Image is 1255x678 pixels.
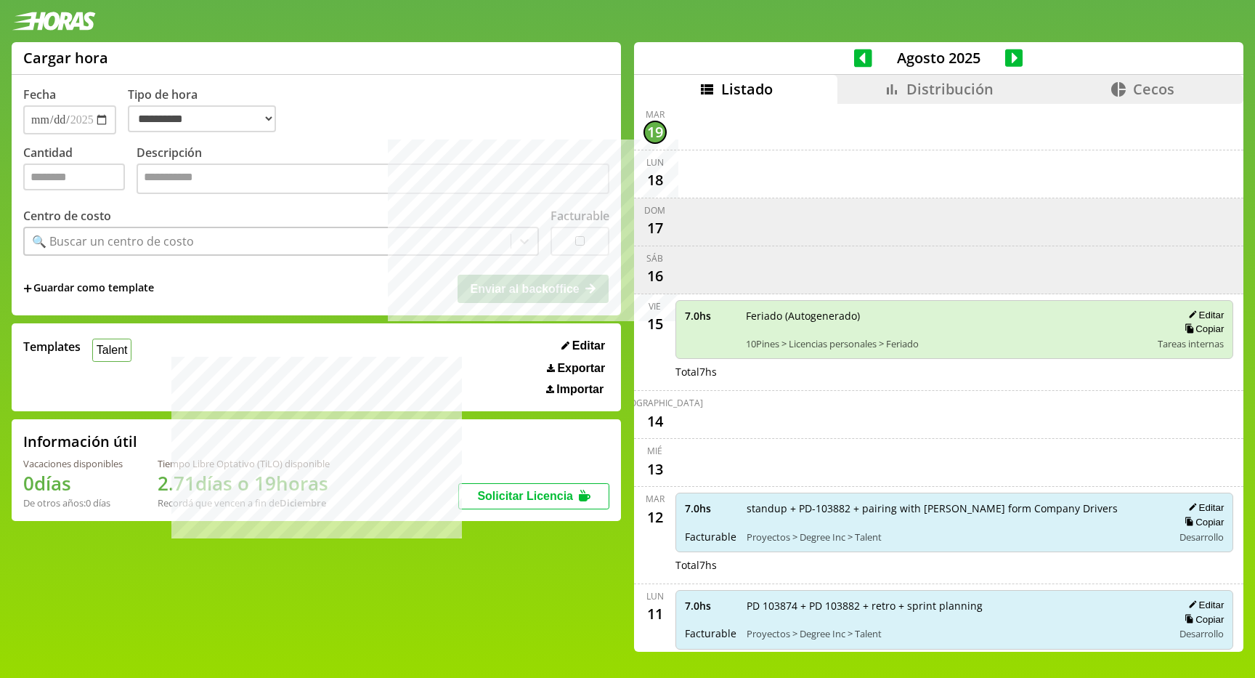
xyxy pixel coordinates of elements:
div: sáb [646,252,663,265]
div: Vacaciones disponibles [23,457,123,470]
button: Solicitar Licencia [458,483,609,509]
div: dom [644,204,665,217]
div: [DEMOGRAPHIC_DATA] [607,397,703,409]
span: Listado [721,79,773,99]
span: Tareas internas [1158,337,1224,350]
span: Proyectos > Degree Inc > Talent [747,627,1163,640]
div: lun [646,156,664,169]
h1: Cargar hora [23,48,108,68]
div: vie [649,300,661,312]
span: Proyectos > Degree Inc > Talent [747,530,1163,544]
b: Diciembre [280,496,326,509]
div: 14 [643,409,667,432]
span: Importar [556,383,604,396]
button: Editar [1184,309,1224,321]
button: Copiar [1180,516,1224,528]
span: Editar [572,339,605,352]
span: Feriado (Autogenerado) [746,309,1148,323]
button: Editar [1184,599,1224,611]
div: mié [647,445,662,457]
label: Facturable [551,208,609,224]
input: Cantidad [23,164,125,190]
span: Solicitar Licencia [477,490,573,502]
div: 19 [643,121,667,144]
button: Copiar [1180,323,1224,335]
span: +Guardar como template [23,281,154,296]
button: Editar [557,339,609,353]
label: Descripción [137,145,609,198]
span: 7.0 hs [685,309,736,323]
button: Exportar [543,361,609,376]
div: 16 [643,265,667,288]
span: Facturable [685,530,736,544]
label: Fecha [23,86,56,102]
div: 17 [643,217,667,240]
button: Copiar [1180,613,1224,626]
label: Tipo de hora [128,86,288,134]
span: standup + PD-103882 + pairing with [PERSON_NAME] form Company Drivers [747,501,1163,515]
div: lun [646,590,664,602]
span: 7.0 hs [685,501,736,515]
div: 15 [643,312,667,336]
div: mar [646,493,665,505]
span: 10Pines > Licencias personales > Feriado [746,337,1148,350]
div: 🔍 Buscar un centro de costo [32,233,194,249]
div: mar [646,108,665,121]
div: Tiempo Libre Optativo (TiLO) disponible [158,457,330,470]
div: 11 [643,602,667,626]
div: Total 7 hs [675,365,1234,379]
div: 12 [643,505,667,528]
div: 18 [643,169,667,192]
span: Desarrollo [1179,530,1224,544]
h1: 0 días [23,470,123,496]
span: 7.0 hs [685,599,736,613]
h2: Información útil [23,432,137,451]
span: Agosto 2025 [872,48,1005,68]
button: Talent [92,339,131,361]
span: Templates [23,339,81,355]
div: Recordá que vencen a fin de [158,496,330,509]
h1: 2.71 días o 19 horas [158,470,330,496]
label: Cantidad [23,145,137,198]
span: Distribución [906,79,994,99]
span: PD 103874 + PD 103882 + retro + sprint planning [747,599,1163,613]
label: Centro de costo [23,208,111,224]
span: Exportar [557,362,605,375]
textarea: Descripción [137,164,609,194]
div: De otros años: 0 días [23,496,123,509]
span: Facturable [685,626,736,640]
button: Editar [1184,501,1224,514]
img: logotipo [12,12,96,31]
span: Cecos [1133,79,1174,99]
span: + [23,281,32,296]
select: Tipo de hora [128,105,276,132]
span: Desarrollo [1179,627,1224,640]
div: scrollable content [634,104,1243,650]
div: 13 [643,457,667,480]
div: Total 7 hs [675,558,1234,572]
